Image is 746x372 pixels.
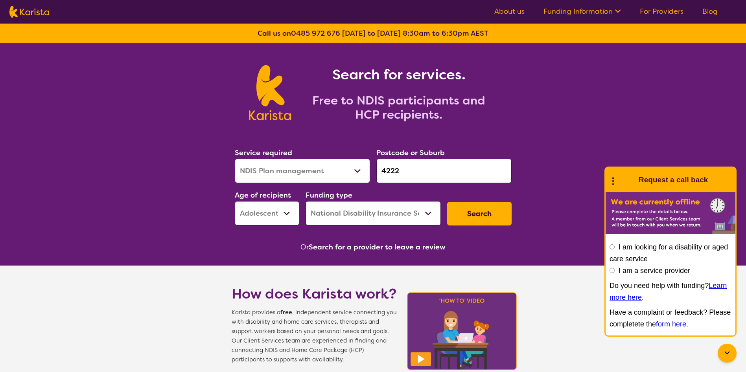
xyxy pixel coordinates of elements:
b: Call us on [DATE] to [DATE] 8:30am to 6:30pm AEST [258,29,488,38]
label: Age of recipient [235,191,291,200]
a: 0485 972 676 [291,29,340,38]
input: Type [376,159,512,183]
span: Or [300,241,309,253]
label: Postcode or Suburb [376,148,445,158]
p: Do you need help with funding? . [610,280,731,303]
p: Have a complaint or feedback? Please completete the . [610,306,731,330]
img: Karista logo [249,65,291,120]
button: Search for a provider to leave a review [309,241,446,253]
a: Funding Information [543,7,621,16]
img: Karista offline chat form to request call back [606,192,735,234]
h1: How does Karista work? [232,284,397,303]
h2: Free to NDIS participants and HCP recipients. [300,93,497,122]
button: Search [447,202,512,225]
h1: Search for services. [300,65,497,84]
label: I am looking for a disability or aged care service [610,243,728,263]
h1: Request a call back [639,174,708,186]
span: Karista provides a , independent service connecting you with disability and home care services, t... [232,308,397,365]
img: Karista logo [9,6,49,18]
a: Blog [702,7,718,16]
label: I am a service provider [619,267,690,275]
a: form here [656,320,686,328]
label: Service required [235,148,292,158]
a: For Providers [640,7,683,16]
label: Funding type [306,191,352,200]
img: Karista [618,172,634,188]
a: About us [494,7,525,16]
b: free [280,309,292,316]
